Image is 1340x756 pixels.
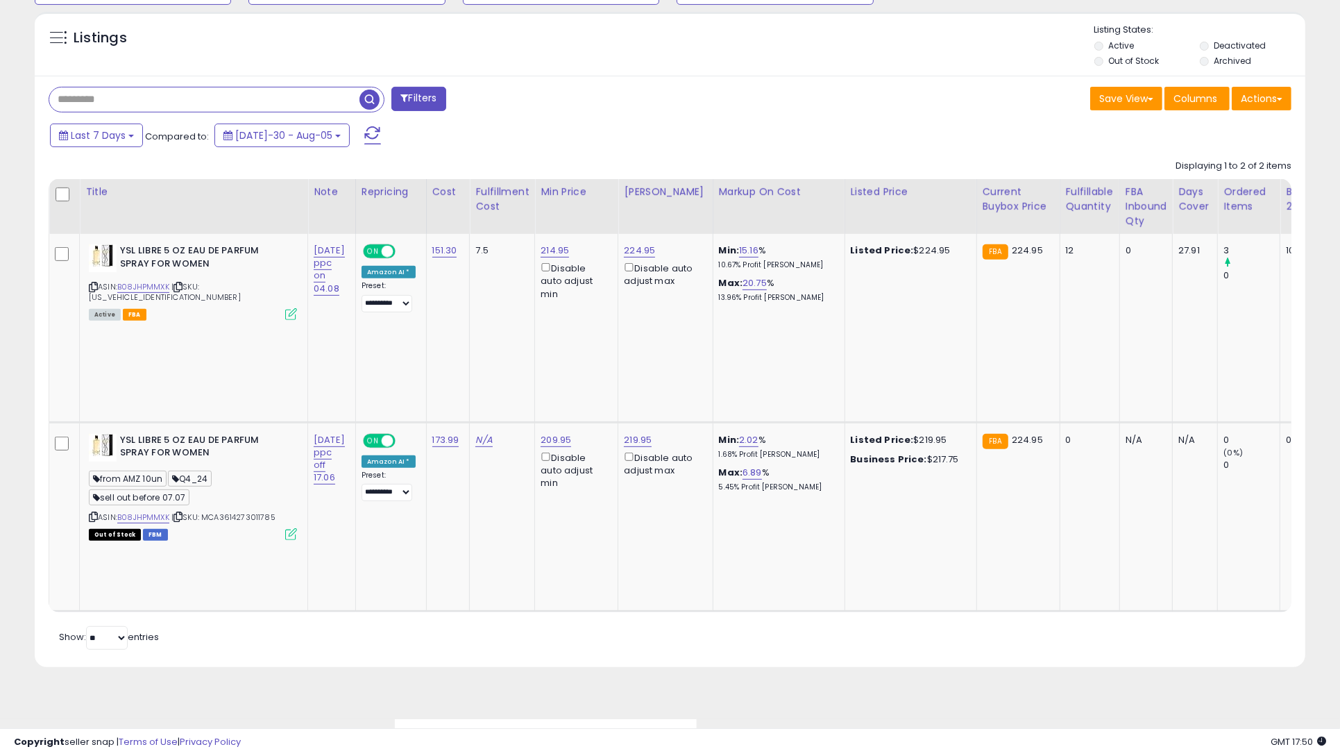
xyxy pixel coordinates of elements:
label: Archived [1214,55,1251,67]
div: Days Cover [1178,185,1212,214]
b: YSL LIBRE 5 OZ EAU DE PARFUM SPRAY FOR WOMEN [120,434,289,463]
div: 27.91 [1178,244,1207,257]
a: 224.95 [624,244,655,258]
div: 0 [1223,434,1280,446]
a: B08JHPMMXK [117,512,169,523]
div: Displaying 1 to 2 of 2 items [1176,160,1291,173]
a: 151.30 [432,244,457,258]
span: All listings currently available for purchase on Amazon [89,309,121,321]
div: $224.95 [851,244,966,257]
span: OFF [393,246,416,258]
b: Max: [719,466,743,479]
div: BB Share 24h. [1286,185,1337,214]
h5: Listings [74,28,127,48]
p: 10.67% Profit [PERSON_NAME] [719,260,834,270]
div: % [719,467,834,492]
div: 0 [1223,269,1280,282]
div: Listed Price [851,185,971,199]
span: FBA [123,309,146,321]
span: All listings that are currently out of stock and unavailable for purchase on Amazon [89,529,141,541]
b: YSL LIBRE 5 OZ EAU DE PARFUM SPRAY FOR WOMEN [120,244,289,274]
div: Disable auto adjust max [624,260,702,287]
button: [DATE]-30 - Aug-05 [214,124,350,147]
div: Amazon AI * [362,455,416,468]
img: 41m-Vka7GZL._SL40_.jpg [89,244,117,272]
b: Max: [719,276,743,289]
span: | SKU: [US_VEHICLE_IDENTIFICATION_NUMBER] [89,281,241,302]
b: Min: [719,433,740,446]
span: sell out before 07.07 [89,489,189,505]
div: Disable auto adjust min [541,260,607,301]
button: Columns [1164,87,1230,110]
span: | SKU: MCA3614273011785 [171,512,275,523]
a: 173.99 [432,433,459,447]
b: Listed Price: [851,244,914,257]
a: 15.16 [739,244,758,258]
div: 7.5 [475,244,524,257]
span: 224.95 [1012,244,1043,257]
p: 13.96% Profit [PERSON_NAME] [719,293,834,303]
a: 209.95 [541,433,571,447]
div: Preset: [362,281,416,312]
div: ASIN: [89,434,297,539]
div: Current Buybox Price [983,185,1054,214]
div: 0 [1126,244,1162,257]
div: Repricing [362,185,421,199]
label: Deactivated [1214,40,1266,51]
small: FBA [983,434,1008,449]
label: Out of Stock [1108,55,1159,67]
a: 6.89 [743,466,762,480]
span: ON [364,246,382,258]
a: 20.75 [743,276,767,290]
div: Cost [432,185,464,199]
div: % [719,434,834,460]
span: Compared to: [145,130,209,143]
div: 3 [1223,244,1280,257]
b: Listed Price: [851,433,914,446]
b: Min: [719,244,740,257]
small: (0%) [1223,447,1243,458]
div: Preset: [362,471,416,502]
button: Filters [391,87,446,111]
div: Fulfillment Cost [475,185,529,214]
a: [DATE] ppc off 17.06 [314,433,345,485]
div: Fulfillable Quantity [1066,185,1114,214]
div: Amazon AI * [362,266,416,278]
button: Last 7 Days [50,124,143,147]
span: from AMZ 10un [89,471,167,487]
b: Business Price: [851,453,927,466]
div: Note [314,185,350,199]
a: 2.02 [739,433,758,447]
button: Save View [1090,87,1162,110]
div: 12 [1066,244,1109,257]
span: Q4_24 [168,471,212,487]
div: Disable auto adjust min [541,450,607,490]
div: Disable auto adjust max [624,450,702,477]
img: 41m-Vka7GZL._SL40_.jpg [89,434,117,462]
div: 100% [1286,244,1332,257]
th: The percentage added to the cost of goods (COGS) that forms the calculator for Min & Max prices. [713,179,845,234]
div: N/A [1126,434,1162,446]
div: $217.75 [851,453,966,466]
div: N/A [1178,434,1207,446]
div: Min Price [541,185,612,199]
span: Show: entries [59,630,159,644]
span: Columns [1173,92,1217,106]
span: ON [364,435,382,446]
div: [PERSON_NAME] [624,185,706,199]
div: 0 [1066,434,1109,446]
div: % [719,244,834,270]
span: OFF [393,435,416,446]
a: [DATE] ppc on 04.08 [314,244,345,296]
div: 0% [1286,434,1332,446]
div: FBA inbound Qty [1126,185,1167,228]
div: Markup on Cost [719,185,839,199]
div: ASIN: [89,244,297,319]
div: $219.95 [851,434,966,446]
span: [DATE]-30 - Aug-05 [235,128,332,142]
a: 219.95 [624,433,652,447]
label: Active [1108,40,1134,51]
p: 1.68% Profit [PERSON_NAME] [719,450,834,460]
button: Actions [1232,87,1291,110]
a: B08JHPMMXK [117,281,169,293]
